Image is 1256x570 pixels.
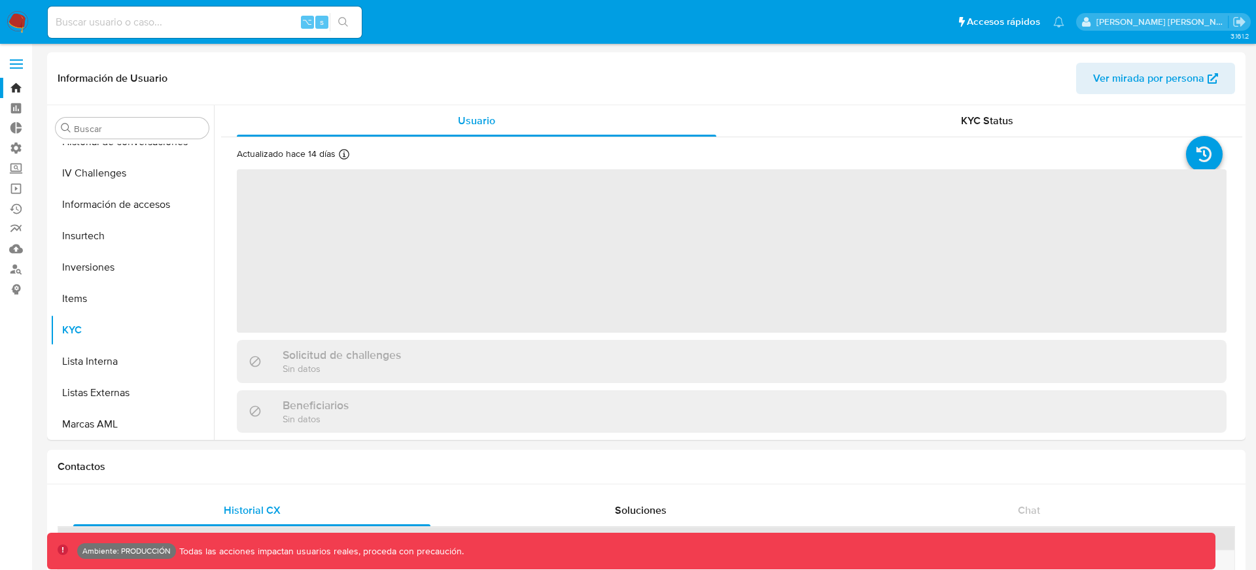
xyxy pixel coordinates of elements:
[50,252,214,283] button: Inversiones
[237,390,1227,433] div: BeneficiariosSin datos
[50,314,214,346] button: KYC
[1093,63,1204,94] span: Ver mirada por persona
[58,460,1235,473] h1: Contactos
[58,72,167,85] h1: Información de Usuario
[50,346,214,377] button: Lista Interna
[1053,16,1064,27] a: Notificaciones
[330,13,357,31] button: search-icon
[458,113,495,128] span: Usuario
[1232,15,1246,29] a: Salir
[320,16,324,28] span: s
[50,377,214,409] button: Listas Externas
[264,532,419,545] div: Estado
[1076,63,1235,94] button: Ver mirada por persona
[237,169,1227,333] span: ‌
[302,16,312,28] span: ⌥
[437,532,631,545] div: Fecha de creación
[1018,503,1040,518] span: Chat
[90,532,245,545] div: Id
[283,412,349,425] p: Sin datos
[82,548,171,554] p: Ambiente: PRODUCCIÓN
[50,283,214,314] button: Items
[50,409,214,440] button: Marcas AML
[50,189,214,220] button: Información de accesos
[61,123,71,133] button: Buscar
[48,14,362,31] input: Buscar usuario o caso...
[50,220,214,252] button: Insurtech
[283,398,349,412] h3: Beneficiarios
[1096,16,1229,28] p: facundoagustin.borghi@mercadolibre.com
[823,532,1225,545] div: Proceso
[967,15,1040,29] span: Accesos rápidos
[176,545,464,558] p: Todas las acciones impactan usuarios reales, proceda con precaución.
[283,348,401,362] h3: Solicitud de challenges
[74,123,203,135] input: Buscar
[237,340,1227,382] div: Solicitud de challengesSin datos
[961,113,1013,128] span: KYC Status
[283,362,401,375] p: Sin datos
[615,503,667,518] span: Soluciones
[237,148,336,160] p: Actualizado hace 14 días
[224,503,281,518] span: Historial CX
[650,532,805,545] div: Origen
[50,158,214,189] button: IV Challenges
